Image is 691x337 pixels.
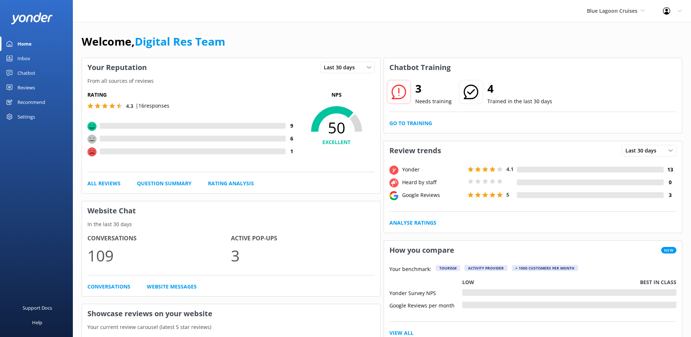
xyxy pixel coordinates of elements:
h4: 0 [664,178,676,186]
h2: 4 [487,80,552,97]
a: View All [389,329,413,337]
h3: Your Reputation [82,58,152,77]
a: Analyse Ratings [389,219,436,227]
h3: Showcase reviews on your website [82,304,380,323]
span: Blue Lagoon Cruises [587,7,637,14]
h4: Active Pop-ups [231,234,374,243]
p: NPS [298,91,375,99]
a: Conversations [87,283,130,291]
p: | 16 responses [136,102,169,110]
span: 5 [506,191,509,198]
h3: Review trends [384,141,447,160]
h5: Rating [87,91,298,99]
img: yonder-white-logo.png [11,12,53,24]
p: Needs training [415,97,452,105]
div: > 1000 customers per month [512,265,578,271]
div: Activity Provider [464,265,507,271]
div: Inbox [17,51,30,66]
div: Tourism [436,265,460,271]
h4: 13 [664,166,676,174]
div: Google Reviews per month [389,302,462,308]
div: Help [32,315,42,330]
p: Best in class [640,278,676,286]
div: Chatbot [17,66,35,80]
p: 109 [87,243,231,268]
span: 4.1 [506,166,514,173]
p: Trained in the last 30 days [487,97,552,105]
div: Recommend [17,95,45,109]
span: New [661,247,676,253]
h4: 3 [664,191,676,199]
p: In the last 30 days [82,220,380,228]
a: All Reviews [87,179,121,187]
a: Digital Res Team [135,34,225,49]
div: Yonder [400,166,466,174]
span: Last 30 days [324,63,359,71]
p: Your current review carousel (latest 5 star reviews) [82,323,380,331]
h4: 1 [286,147,298,155]
span: Last 30 days [625,147,661,155]
p: Low [462,278,474,286]
h4: Conversations [87,234,231,243]
div: Yonder Survey NPS [389,289,462,296]
div: Reviews [17,80,35,95]
h3: Chatbot Training [384,58,456,77]
div: Home [17,36,32,51]
a: Website Messages [147,283,197,291]
h3: Website Chat [82,201,380,220]
div: Support Docs [23,301,52,315]
h4: 6 [286,135,298,143]
span: 50 [298,119,375,137]
h4: EXCELLENT [298,138,375,146]
h1: Welcome, [82,33,225,50]
h4: 9 [286,122,298,130]
h3: How you compare [384,241,460,260]
a: Rating Analysis [208,179,254,187]
a: Go to Training [389,119,432,127]
p: Your benchmark: [389,265,431,274]
p: From all sources of reviews [82,77,380,85]
div: Google Reviews [400,191,466,199]
div: Heard by staff [400,178,466,186]
p: 3 [231,243,374,268]
a: Question Summary [137,179,192,187]
h2: 3 [415,80,452,97]
span: 4.3 [126,102,133,109]
div: Settings [17,109,35,124]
